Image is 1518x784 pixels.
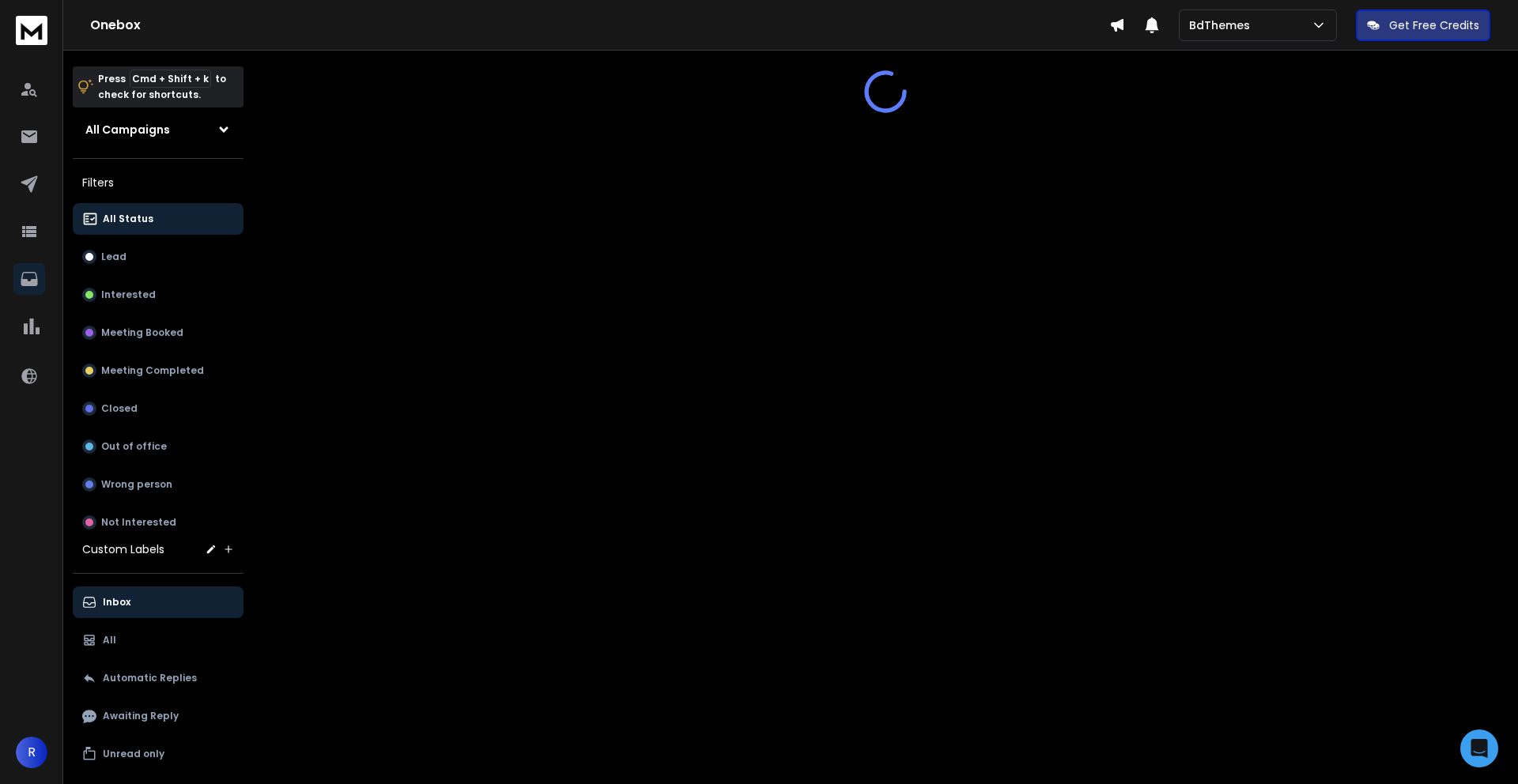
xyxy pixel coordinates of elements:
p: Inbox [103,596,130,609]
h1: Onebox [90,16,1109,35]
span: Cmd + Shift + k [130,70,211,88]
p: Closed [101,402,138,415]
p: Press to check for shortcuts. [98,71,226,103]
button: Meeting Booked [73,317,244,349]
button: Lead [73,241,244,273]
p: Automatic Replies [103,672,197,684]
p: All Status [103,213,153,225]
h3: Custom Labels [82,541,164,557]
p: Meeting Completed [101,364,204,377]
p: Lead [101,251,126,263]
button: Meeting Completed [73,355,244,386]
p: BdThemes [1189,17,1256,33]
p: Wrong person [101,478,172,491]
img: logo [16,16,47,45]
p: Unread only [103,748,164,760]
button: R [16,737,47,768]
p: Not Interested [101,516,176,529]
h3: Filters [73,171,244,194]
p: Awaiting Reply [103,710,179,722]
button: Get Free Credits [1356,9,1490,41]
button: Automatic Replies [73,662,244,694]
button: All Status [73,203,244,235]
p: All [103,634,116,646]
h1: All Campaigns [85,122,170,138]
button: Interested [73,279,244,311]
button: Not Interested [73,507,244,538]
div: Open Intercom Messenger [1460,729,1498,767]
p: Meeting Booked [101,326,183,339]
button: Unread only [73,738,244,770]
button: All [73,624,244,656]
button: Wrong person [73,469,244,500]
p: Out of office [101,440,167,453]
p: Interested [101,288,156,301]
button: Out of office [73,431,244,462]
button: Awaiting Reply [73,700,244,732]
button: All Campaigns [73,114,244,145]
button: Inbox [73,586,244,618]
p: Get Free Credits [1389,17,1479,33]
button: Closed [73,393,244,424]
